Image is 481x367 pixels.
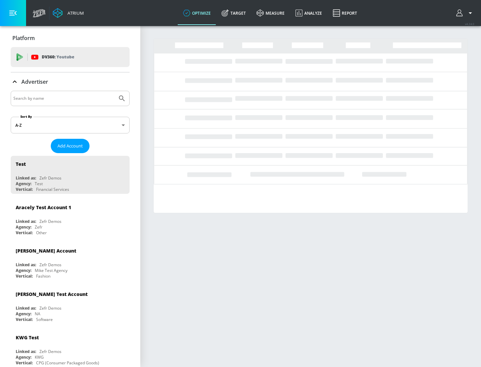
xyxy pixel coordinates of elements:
div: DV360: Youtube [11,47,130,67]
div: Mike Test Agency [35,268,67,273]
p: DV360: [42,53,74,61]
div: Linked as: [16,175,36,181]
div: Agency: [16,224,31,230]
p: Advertiser [21,78,48,85]
div: Linked as: [16,219,36,224]
div: Financial Services [36,187,69,192]
input: Search by name [13,94,115,103]
a: Analyze [290,1,327,25]
div: Linked as: [16,262,36,268]
div: KWG [35,354,44,360]
div: Zefr Demos [39,219,61,224]
div: CPG (Consumer Packaged Goods) [36,360,99,366]
div: Zefr Demos [39,262,61,268]
p: Youtube [56,53,74,60]
div: Agency: [16,181,31,187]
div: Software [36,317,53,322]
div: TestLinked as:Zefr DemosAgency:TestVertical:Financial Services [11,156,130,194]
div: Platform [11,29,130,47]
div: [PERSON_NAME] AccountLinked as:Zefr DemosAgency:Mike Test AgencyVertical:Fashion [11,243,130,281]
div: Advertiser [11,72,130,91]
div: Test [16,161,26,167]
div: [PERSON_NAME] Test Account [16,291,88,297]
span: Add Account [57,142,83,150]
div: Vertical: [16,187,33,192]
div: A-Z [11,117,130,133]
div: Agency: [16,311,31,317]
div: Agency: [16,354,31,360]
div: Vertical: [16,360,33,366]
label: Sort By [19,114,33,119]
div: Vertical: [16,317,33,322]
div: Fashion [36,273,50,279]
div: Vertical: [16,230,33,236]
a: Report [327,1,362,25]
div: Atrium [65,10,84,16]
div: Other [36,230,47,236]
div: Aracely Test Account 1 [16,204,71,211]
span: v 4.24.0 [465,22,474,26]
a: optimize [178,1,216,25]
div: Vertical: [16,273,33,279]
a: measure [251,1,290,25]
p: Platform [12,34,35,42]
button: Add Account [51,139,90,153]
div: Zefr Demos [39,349,61,354]
a: Atrium [53,8,84,18]
div: [PERSON_NAME] Test AccountLinked as:Zefr DemosAgency:NAVertical:Software [11,286,130,324]
div: NA [35,311,40,317]
div: Aracely Test Account 1Linked as:Zefr DemosAgency:ZefrVertical:Other [11,199,130,237]
div: Linked as: [16,349,36,354]
div: Zefr Demos [39,305,61,311]
div: Test [35,181,43,187]
a: Target [216,1,251,25]
div: [PERSON_NAME] Account [16,248,76,254]
div: Agency: [16,268,31,273]
div: Linked as: [16,305,36,311]
div: KWG Test [16,334,39,341]
div: Zefr [35,224,42,230]
div: Zefr Demos [39,175,61,181]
